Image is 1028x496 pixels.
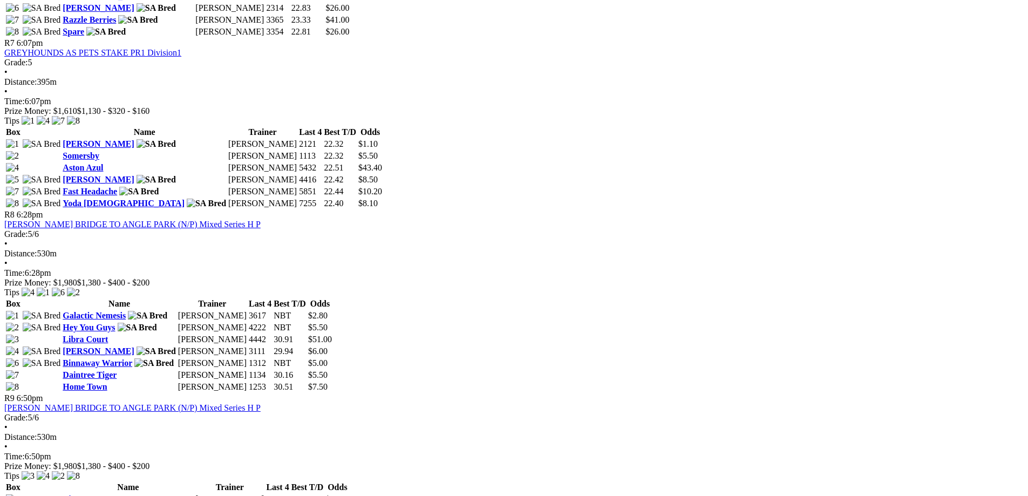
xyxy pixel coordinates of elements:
[358,151,378,160] span: $5.50
[63,311,126,320] a: Galactic Nemesis
[178,334,247,345] td: [PERSON_NAME]
[273,322,307,333] td: NBT
[77,106,150,115] span: $1,130 - $320 - $160
[291,15,324,25] td: 23.33
[4,229,1024,239] div: 5/6
[323,174,357,185] td: 22.42
[22,471,35,481] img: 3
[137,346,176,356] img: SA Bred
[62,127,227,138] th: Name
[134,358,174,368] img: SA Bred
[228,162,297,173] td: [PERSON_NAME]
[248,298,272,309] th: Last 4
[77,278,150,287] span: $1,380 - $400 - $200
[6,311,19,321] img: 1
[128,311,167,321] img: SA Bred
[178,358,247,369] td: [PERSON_NAME]
[6,358,19,368] img: 6
[6,382,19,392] img: 8
[6,323,19,332] img: 2
[265,15,289,25] td: 3365
[6,299,21,308] span: Box
[4,58,1024,67] div: 5
[4,259,8,268] span: •
[178,346,247,357] td: [PERSON_NAME]
[23,199,61,208] img: SA Bred
[4,97,1024,106] div: 6:07pm
[4,442,8,451] span: •
[4,432,37,441] span: Distance:
[17,393,43,403] span: 6:50pm
[358,175,378,184] span: $8.50
[358,199,378,208] span: $8.10
[6,199,19,208] img: 8
[4,239,8,248] span: •
[187,199,226,208] img: SA Bred
[4,58,28,67] span: Grade:
[325,15,349,24] span: $41.00
[4,393,15,403] span: R9
[358,187,382,196] span: $10.20
[178,370,247,381] td: [PERSON_NAME]
[67,116,80,126] img: 8
[248,346,272,357] td: 3111
[6,15,19,25] img: 7
[23,175,61,185] img: SA Bred
[63,199,185,208] a: Yoda [DEMOGRAPHIC_DATA]
[358,139,378,148] span: $1.10
[4,87,8,96] span: •
[23,3,61,13] img: SA Bred
[228,139,297,150] td: [PERSON_NAME]
[77,461,150,471] span: $1,380 - $400 - $200
[228,186,297,197] td: [PERSON_NAME]
[37,471,50,481] img: 4
[6,335,19,344] img: 3
[228,198,297,209] td: [PERSON_NAME]
[63,175,134,184] a: [PERSON_NAME]
[23,323,61,332] img: SA Bred
[23,27,61,37] img: SA Bred
[273,310,307,321] td: NBT
[265,482,289,493] th: Last 4
[23,15,61,25] img: SA Bred
[325,482,350,493] th: Odds
[308,298,332,309] th: Odds
[62,298,176,309] th: Name
[4,268,1024,278] div: 6:28pm
[323,186,357,197] td: 22.44
[4,403,261,412] a: [PERSON_NAME] BRIDGE TO ANGLE PARK (N/P) Mixed Series H P
[228,127,297,138] th: Trainer
[325,3,349,12] span: $26.00
[298,127,322,138] th: Last 4
[4,38,15,47] span: R7
[118,323,157,332] img: SA Bred
[4,116,19,125] span: Tips
[4,268,25,277] span: Time:
[63,323,115,332] a: Hey You Guys
[195,15,264,25] td: [PERSON_NAME]
[4,432,1024,442] div: 530m
[4,413,28,422] span: Grade:
[63,335,108,344] a: Libra Court
[178,310,247,321] td: [PERSON_NAME]
[308,335,332,344] span: $51.00
[195,26,264,37] td: [PERSON_NAME]
[17,38,43,47] span: 6:07pm
[358,127,383,138] th: Odds
[178,298,247,309] th: Trainer
[228,174,297,185] td: [PERSON_NAME]
[4,413,1024,423] div: 5/6
[4,471,19,480] span: Tips
[323,198,357,209] td: 22.40
[63,15,116,24] a: Razzle Berries
[308,358,328,368] span: $5.00
[298,174,322,185] td: 4416
[86,27,126,37] img: SA Bred
[248,310,272,321] td: 3617
[17,210,43,219] span: 6:28pm
[23,358,61,368] img: SA Bred
[323,151,357,161] td: 22.32
[323,162,357,173] td: 22.51
[4,77,37,86] span: Distance:
[308,370,328,379] span: $5.50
